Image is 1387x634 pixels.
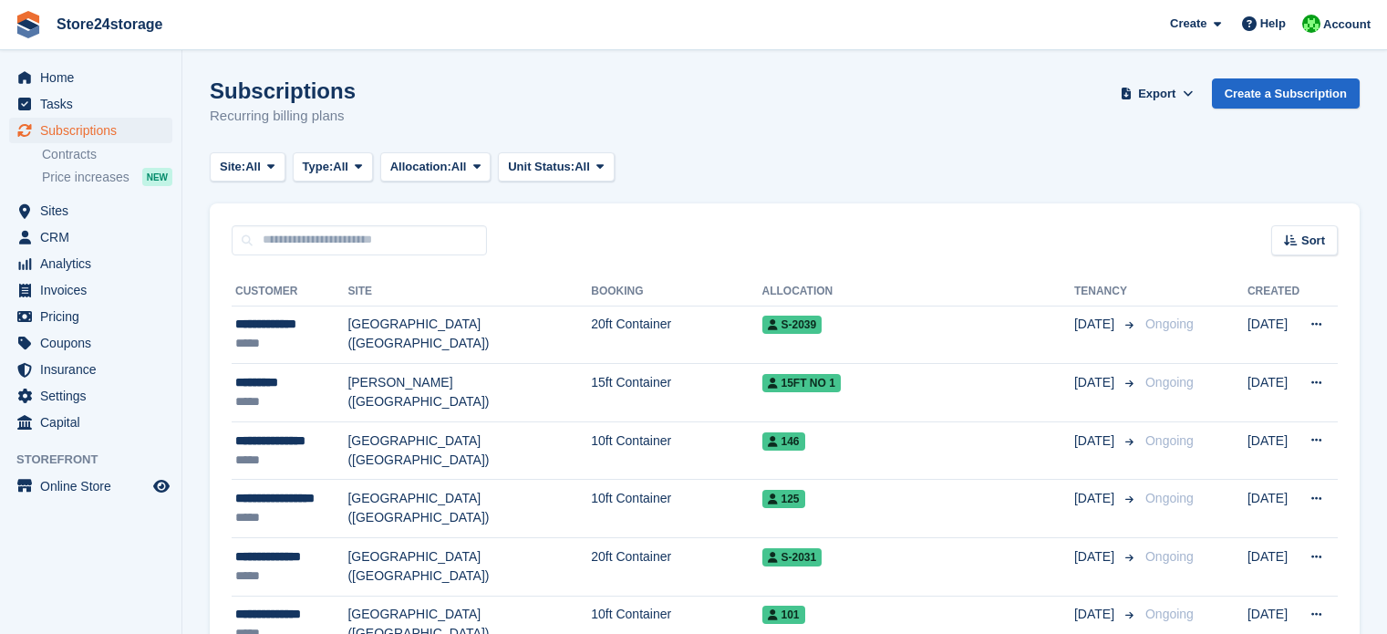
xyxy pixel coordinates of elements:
[245,158,261,176] span: All
[347,421,591,480] td: [GEOGRAPHIC_DATA] ([GEOGRAPHIC_DATA])
[9,357,172,382] a: menu
[1074,315,1118,334] span: [DATE]
[42,169,129,186] span: Price increases
[1247,364,1299,422] td: [DATE]
[1170,15,1206,33] span: Create
[40,383,150,409] span: Settings
[210,152,285,182] button: Site: All
[40,251,150,276] span: Analytics
[1074,431,1118,451] span: [DATE]
[9,91,172,117] a: menu
[9,277,172,303] a: menu
[591,277,761,307] th: Booking
[16,451,181,469] span: Storefront
[347,277,591,307] th: Site
[42,167,172,187] a: Price increases NEW
[451,158,467,176] span: All
[498,152,614,182] button: Unit Status: All
[762,490,805,508] span: 125
[508,158,574,176] span: Unit Status:
[1074,547,1118,566] span: [DATE]
[40,410,150,435] span: Capital
[9,224,172,250] a: menu
[1260,15,1286,33] span: Help
[347,306,591,364] td: [GEOGRAPHIC_DATA] ([GEOGRAPHIC_DATA])
[40,198,150,223] span: Sites
[40,277,150,303] span: Invoices
[1117,78,1197,109] button: Export
[40,330,150,356] span: Coupons
[232,277,347,307] th: Customer
[390,158,451,176] span: Allocation:
[762,277,1074,307] th: Allocation
[40,91,150,117] span: Tasks
[210,78,356,103] h1: Subscriptions
[347,364,591,422] td: [PERSON_NAME] ([GEOGRAPHIC_DATA])
[1074,373,1118,392] span: [DATE]
[591,306,761,364] td: 20ft Container
[591,364,761,422] td: 15ft Container
[1302,15,1320,33] img: Tracy Harper
[9,410,172,435] a: menu
[49,9,171,39] a: Store24storage
[1074,277,1138,307] th: Tenancy
[1145,375,1194,390] span: Ongoing
[15,11,42,38] img: stora-icon-8386f47178a22dfd0bd8f6a31ec36ba5ce8667c1dd55bd0f319d3a0aa187defe.svg
[1145,433,1194,448] span: Ongoing
[1074,489,1118,508] span: [DATE]
[1145,491,1194,505] span: Ongoing
[40,357,150,382] span: Insurance
[1145,317,1194,331] span: Ongoing
[591,480,761,538] td: 10ft Container
[1074,605,1118,624] span: [DATE]
[347,538,591,597] td: [GEOGRAPHIC_DATA] ([GEOGRAPHIC_DATA])
[333,158,348,176] span: All
[40,65,150,90] span: Home
[1212,78,1360,109] a: Create a Subscription
[9,251,172,276] a: menu
[762,432,805,451] span: 146
[591,538,761,597] td: 20ft Container
[220,158,245,176] span: Site:
[574,158,590,176] span: All
[293,152,373,182] button: Type: All
[150,475,172,497] a: Preview store
[762,606,805,624] span: 101
[40,304,150,329] span: Pricing
[1247,538,1299,597] td: [DATE]
[40,224,150,250] span: CRM
[303,158,334,176] span: Type:
[1301,232,1325,250] span: Sort
[1138,85,1175,103] span: Export
[9,118,172,143] a: menu
[40,473,150,499] span: Online Store
[762,548,823,566] span: S-2031
[210,106,356,127] p: Recurring billing plans
[1145,549,1194,564] span: Ongoing
[1323,16,1371,34] span: Account
[1247,277,1299,307] th: Created
[142,168,172,186] div: NEW
[380,152,492,182] button: Allocation: All
[762,374,841,392] span: 15FT No 1
[42,146,172,163] a: Contracts
[1247,306,1299,364] td: [DATE]
[591,421,761,480] td: 10ft Container
[9,473,172,499] a: menu
[1145,607,1194,621] span: Ongoing
[762,316,823,334] span: S-2039
[9,383,172,409] a: menu
[9,198,172,223] a: menu
[1247,480,1299,538] td: [DATE]
[1247,421,1299,480] td: [DATE]
[40,118,150,143] span: Subscriptions
[347,480,591,538] td: [GEOGRAPHIC_DATA] ([GEOGRAPHIC_DATA])
[9,65,172,90] a: menu
[9,304,172,329] a: menu
[9,330,172,356] a: menu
